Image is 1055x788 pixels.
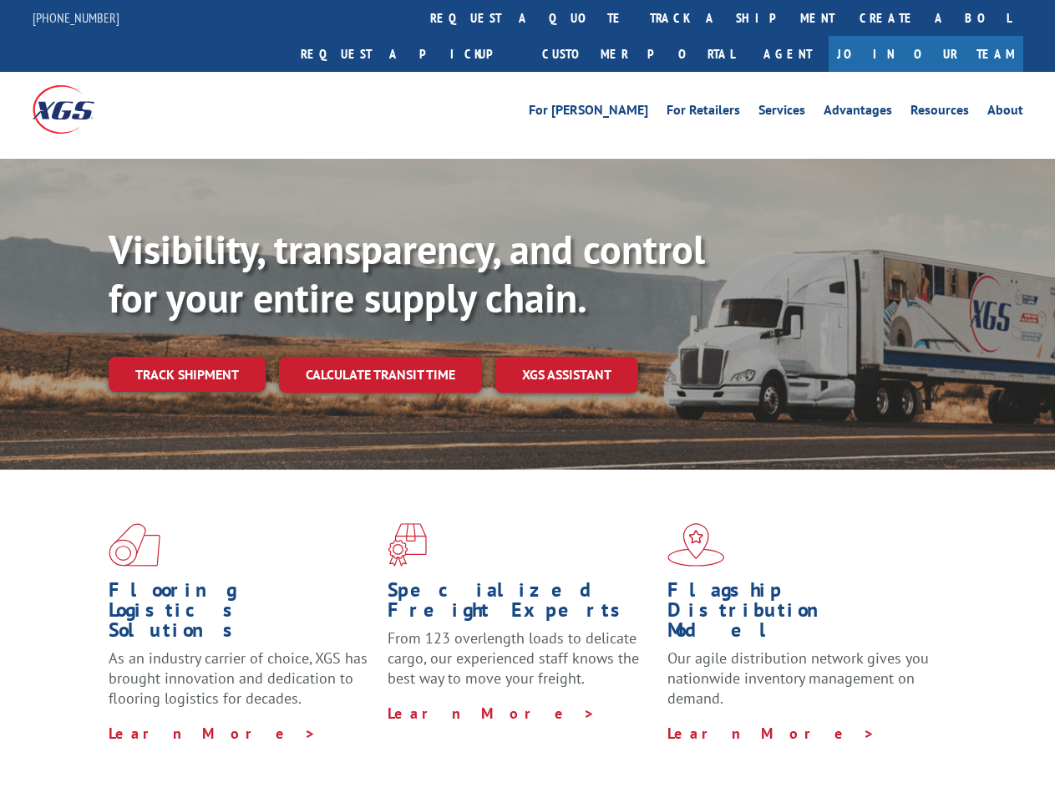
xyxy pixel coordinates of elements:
[667,724,875,743] a: Learn More >
[388,704,596,723] a: Learn More >
[667,648,929,708] span: Our agile distribution network gives you nationwide inventory management on demand.
[529,104,648,122] a: For [PERSON_NAME]
[829,36,1023,72] a: Join Our Team
[747,36,829,72] a: Agent
[109,223,705,323] b: Visibility, transparency, and control for your entire supply chain.
[109,648,368,708] span: As an industry carrier of choice, XGS has brought innovation and dedication to flooring logistics...
[824,104,892,122] a: Advantages
[279,357,482,393] a: Calculate transit time
[758,104,805,122] a: Services
[530,36,747,72] a: Customer Portal
[667,523,725,567] img: xgs-icon-flagship-distribution-model-red
[109,724,317,743] a: Learn More >
[667,104,740,122] a: For Retailers
[667,580,934,648] h1: Flagship Distribution Model
[388,628,654,703] p: From 123 overlength loads to delicate cargo, our experienced staff knows the best way to move you...
[388,523,427,567] img: xgs-icon-focused-on-flooring-red
[388,580,654,628] h1: Specialized Freight Experts
[33,9,119,26] a: [PHONE_NUMBER]
[109,580,375,648] h1: Flooring Logistics Solutions
[910,104,969,122] a: Resources
[495,357,638,393] a: XGS ASSISTANT
[288,36,530,72] a: Request a pickup
[109,523,160,567] img: xgs-icon-total-supply-chain-intelligence-red
[987,104,1023,122] a: About
[109,357,266,392] a: Track shipment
